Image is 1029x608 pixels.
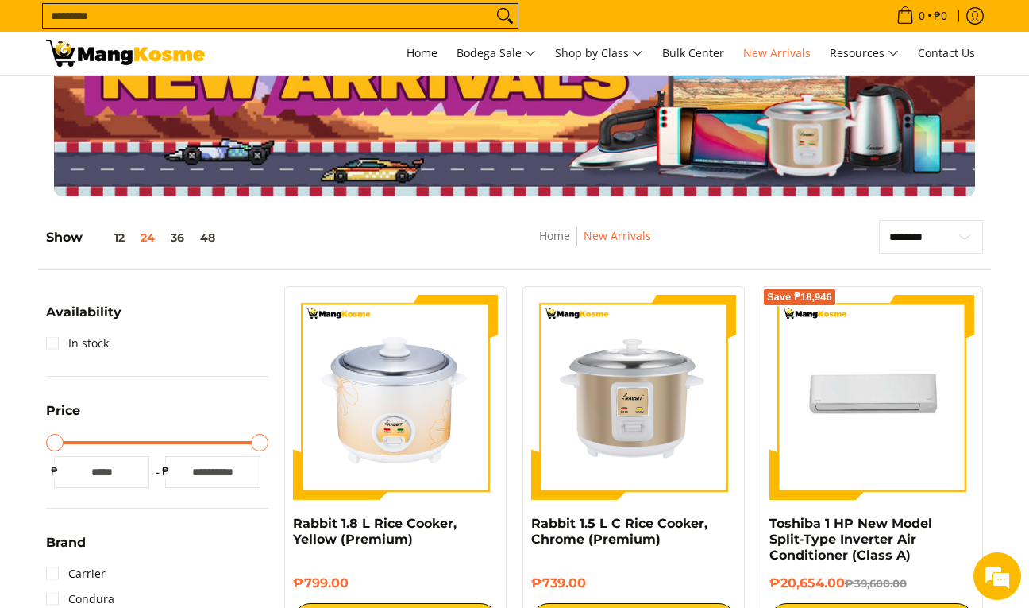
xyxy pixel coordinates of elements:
[407,45,437,60] span: Home
[654,32,732,75] a: Bulk Center
[492,4,518,28] button: Search
[662,45,724,60] span: Bulk Center
[910,32,983,75] a: Contact Us
[293,516,457,547] a: Rabbit 1.8 L Rice Cooker, Yellow (Premium)
[449,32,544,75] a: Bodega Sale
[221,32,983,75] nav: Main Menu
[399,32,445,75] a: Home
[46,536,86,561] summary: Open
[743,45,811,60] span: New Arrivals
[767,292,832,302] span: Save ₱18,946
[157,463,173,479] span: ₱
[192,231,223,244] button: 48
[46,536,86,549] span: Brand
[845,577,907,590] del: ₱39,600.00
[769,295,974,500] img: Toshiba 1 HP New Model Split-Type Inverter Air Conditioner (Class A)
[531,575,736,591] h6: ₱739.00
[457,44,536,64] span: Bodega Sale
[46,306,121,319] span: Availability
[531,516,707,547] a: Rabbit 1.5 L C Rice Cooker, Chrome (Premium)
[547,32,651,75] a: Shop by Class
[931,10,950,21] span: ₱0
[918,45,975,60] span: Contact Us
[46,405,80,429] summary: Open
[892,7,952,25] span: •
[584,228,651,243] a: New Arrivals
[437,227,753,262] nav: Breadcrumbs
[46,40,205,67] img: New Arrivals: Fresh Release from The Premium Brands l Mang Kosme
[735,32,819,75] a: New Arrivals
[46,561,106,587] a: Carrier
[769,516,932,563] a: Toshiba 1 HP New Model Split-Type Inverter Air Conditioner (Class A)
[46,230,223,246] h5: Show
[555,44,643,64] span: Shop by Class
[830,44,899,64] span: Resources
[46,306,121,331] summary: Open
[293,575,498,591] h6: ₱799.00
[46,463,62,479] span: ₱
[539,228,570,243] a: Home
[769,575,974,591] h6: ₱20,654.00
[916,10,927,21] span: 0
[133,231,163,244] button: 24
[46,331,109,356] a: In stock
[83,231,133,244] button: 12
[293,295,498,500] img: https://mangkosme.com/products/rabbit-1-8-l-rice-cooker-yellow-class-a
[163,231,192,244] button: 36
[531,295,736,500] img: https://mangkosme.com/products/rabbit-1-5-l-c-rice-cooker-chrome-class-a
[46,405,80,417] span: Price
[822,32,907,75] a: Resources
